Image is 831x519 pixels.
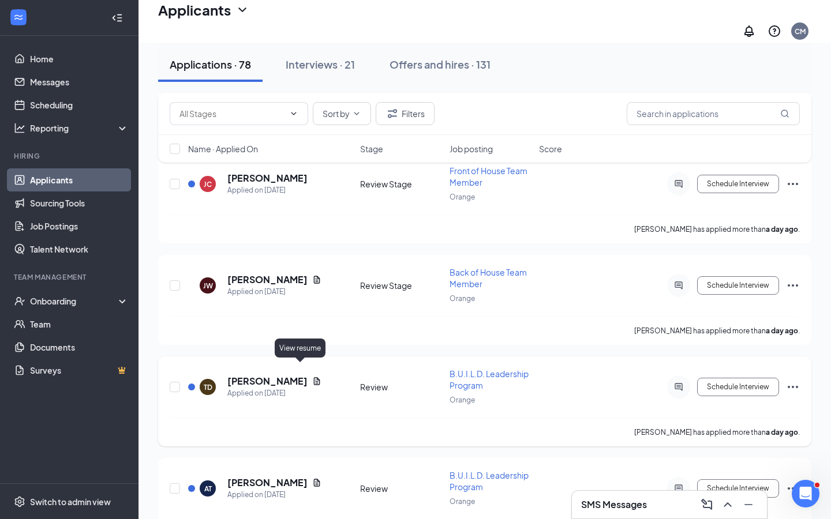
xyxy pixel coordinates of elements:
span: Score [539,143,562,155]
span: Stage [360,143,383,155]
svg: Ellipses [786,279,800,292]
b: a day ago [766,225,798,234]
p: [PERSON_NAME] has applied more than . [634,224,800,234]
span: Job posting [450,143,493,155]
div: Applications · 78 [170,57,251,72]
b: a day ago [766,428,798,437]
span: Orange [450,396,475,404]
div: JW [203,281,213,291]
div: Applied on [DATE] [227,489,321,501]
input: All Stages [179,107,285,120]
svg: WorkstreamLogo [13,12,24,23]
svg: Filter [385,107,399,121]
a: Sourcing Tools [30,191,129,215]
svg: Document [312,275,321,284]
button: Schedule Interview [697,276,779,295]
svg: MagnifyingGlass [780,109,789,118]
svg: ComposeMessage [700,498,714,512]
div: Switch to admin view [30,496,111,507]
div: View resume [275,339,325,358]
span: Orange [450,193,475,201]
div: Reporting [30,122,129,134]
svg: ActiveChat [672,179,686,189]
span: B.U.I.L.D. Leadership Program [450,368,529,390]
a: Applicants [30,168,129,191]
svg: Ellipses [786,482,800,495]
div: Offers and hires · 131 [390,57,491,72]
svg: Settings [14,496,25,507]
svg: Analysis [14,122,25,134]
div: Interviews · 21 [286,57,355,72]
a: Team [30,313,129,336]
h5: [PERSON_NAME] [227,375,308,388]
span: Name · Applied On [188,143,258,155]
svg: Minimize [742,498,755,512]
div: AT [204,484,212,494]
svg: ChevronDown [352,109,361,118]
h3: SMS Messages [581,498,647,511]
div: Applied on [DATE] [227,185,308,196]
button: Schedule Interview [697,479,779,498]
div: JC [204,179,212,189]
a: SurveysCrown [30,359,129,382]
button: Filter Filters [376,102,435,125]
a: Job Postings [30,215,129,238]
div: Onboarding [30,295,119,307]
span: Sort by [323,110,350,118]
svg: Ellipses [786,380,800,394]
svg: Document [312,478,321,487]
button: Schedule Interview [697,175,779,193]
button: Schedule Interview [697,378,779,396]
span: Orange [450,294,475,303]
b: a day ago [766,326,798,335]
span: Orange [450,497,475,506]
p: [PERSON_NAME] has applied more than . [634,326,800,336]
svg: ChevronUp [721,498,735,512]
div: Applied on [DATE] [227,286,321,298]
svg: Document [312,377,321,386]
span: B.U.I.L.D. Leadership Program [450,470,529,492]
a: Talent Network [30,238,129,261]
input: Search in applications [627,102,800,125]
h5: [PERSON_NAME] [227,273,308,286]
svg: ActiveChat [672,484,686,493]
a: Messages [30,70,129,93]
button: Sort byChevronDown [313,102,371,125]
svg: ActiveChat [672,382,686,392]
div: Hiring [14,151,126,161]
div: Review [360,381,443,393]
svg: ChevronDown [235,3,249,17]
svg: QuestionInfo [768,24,781,38]
div: Applied on [DATE] [227,388,321,399]
a: Documents [30,336,129,359]
svg: ActiveChat [672,281,686,290]
span: Back of House Team Member [450,267,527,289]
svg: UserCheck [14,295,25,307]
iframe: Intercom live chat [792,480,819,507]
svg: Ellipses [786,177,800,191]
div: Review Stage [360,178,443,190]
button: Minimize [739,495,758,514]
svg: Collapse [111,12,123,24]
div: CM [795,27,806,36]
h5: [PERSON_NAME] [227,172,308,185]
svg: Notifications [742,24,756,38]
p: [PERSON_NAME] has applied more than . [634,427,800,437]
a: Home [30,47,129,70]
button: ChevronUp [718,495,737,514]
a: Scheduling [30,93,129,116]
div: TD [204,382,212,392]
svg: ChevronDown [289,109,298,118]
div: Team Management [14,272,126,282]
h5: [PERSON_NAME] [227,476,308,489]
div: Review [360,483,443,494]
div: Review Stage [360,280,443,291]
button: ComposeMessage [698,495,716,514]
